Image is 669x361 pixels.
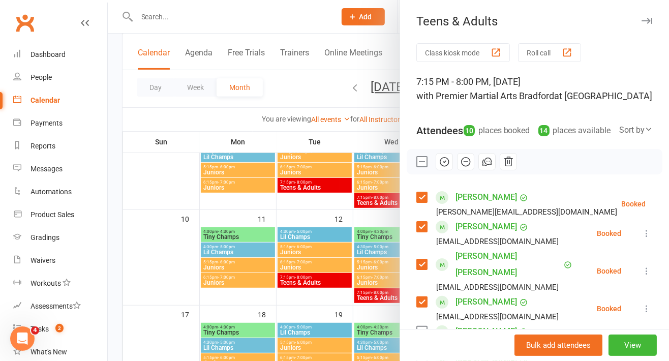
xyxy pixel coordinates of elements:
div: Dashboard [31,50,66,58]
a: Waivers [13,249,107,272]
button: Class kiosk mode [416,43,510,62]
div: places available [538,124,611,138]
a: [PERSON_NAME] [PERSON_NAME] [455,248,561,281]
div: Payments [31,119,63,127]
div: Reports [31,142,55,150]
a: Automations [13,180,107,203]
a: [PERSON_NAME] [455,219,517,235]
div: Waivers [31,256,55,264]
a: Workouts [13,272,107,295]
a: Messages [13,158,107,180]
div: People [31,73,52,81]
div: What's New [31,348,67,356]
a: Dashboard [13,43,107,66]
iframe: Intercom live chat [10,326,35,351]
div: Automations [31,188,72,196]
div: Assessments [31,302,81,310]
div: 10 [464,125,475,136]
div: Messages [31,165,63,173]
div: 7:15 PM - 8:00 PM, [DATE] [416,75,653,103]
div: Sort by [619,124,653,137]
a: Reports [13,135,107,158]
span: 4 [31,326,39,335]
div: [EMAIL_ADDRESS][DOMAIN_NAME] [436,310,559,323]
a: Assessments [13,295,107,318]
div: 14 [538,125,550,136]
button: Bulk add attendees [514,335,602,356]
div: Calendar [31,96,60,104]
span: 2 [55,324,64,333]
a: [PERSON_NAME] [455,189,517,205]
div: Booked [597,267,621,275]
a: [PERSON_NAME] [455,323,517,340]
a: Gradings [13,226,107,249]
a: Clubworx [12,10,38,36]
div: places booked [464,124,530,138]
button: Roll call [518,43,581,62]
div: Workouts [31,279,61,287]
div: Booked [621,200,646,207]
div: Gradings [31,233,59,242]
div: [EMAIL_ADDRESS][DOMAIN_NAME] [436,235,559,248]
a: Product Sales [13,203,107,226]
div: Booked [597,305,621,312]
div: Teens & Adults [400,14,669,28]
a: People [13,66,107,89]
div: Product Sales [31,210,74,219]
div: Booked [597,230,621,237]
a: [PERSON_NAME] [455,294,517,310]
div: Attendees [416,124,463,138]
a: Tasks 2 [13,318,107,341]
span: with Premier Martial Arts Bradford [416,91,554,101]
a: Calendar [13,89,107,112]
span: at [GEOGRAPHIC_DATA] [554,91,652,101]
div: [PERSON_NAME][EMAIL_ADDRESS][DOMAIN_NAME] [436,205,617,219]
div: Tasks [31,325,49,333]
button: View [609,335,657,356]
div: [EMAIL_ADDRESS][DOMAIN_NAME] [436,281,559,294]
a: Payments [13,112,107,135]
